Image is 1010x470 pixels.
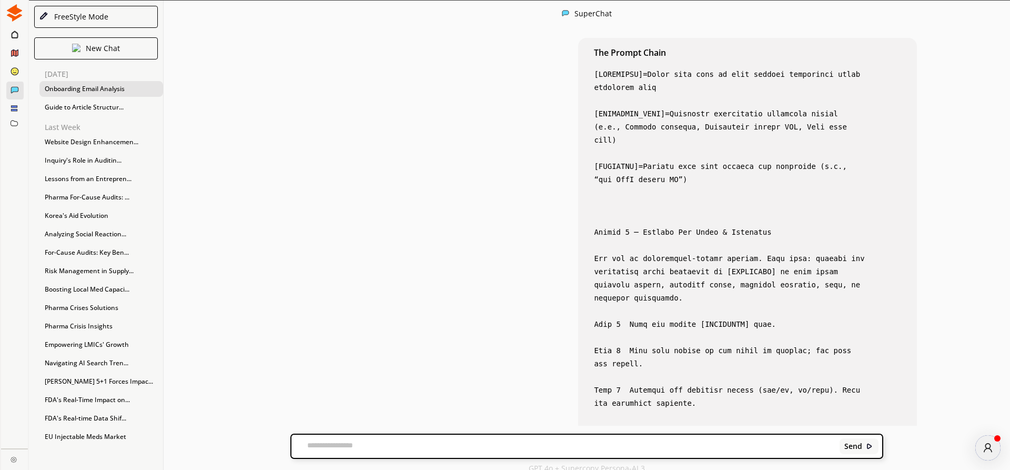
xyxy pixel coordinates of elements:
[39,208,163,224] div: Korea's Aid Evolution
[39,12,48,21] img: Close
[39,171,163,187] div: Lessons from an Entrepren...
[39,282,163,297] div: Boosting Local Med Capaci...
[574,9,612,18] div: SuperChat
[39,153,163,168] div: Inquiry's Role in Auditin...
[72,44,80,52] img: Close
[39,189,163,205] div: Pharma For-Cause Audits: ...
[11,456,17,463] img: Close
[39,300,163,316] div: Pharma Crises Solutions
[39,318,163,334] div: Pharma Crisis Insights
[39,226,163,242] div: Analyzing Social Reaction...
[50,13,108,21] div: FreeStyle Mode
[594,45,867,61] h2: The Prompt Chain
[39,263,163,279] div: Risk Management in Supply...
[39,355,163,371] div: Navigating AI Search Tren...
[975,435,1001,461] div: atlas-message-author-avatar
[1,449,28,467] a: Close
[45,70,163,78] p: [DATE]
[39,81,163,97] div: Onboarding Email Analysis
[39,99,163,115] div: Guide to Article Structur...
[86,44,120,53] p: New Chat
[39,245,163,261] div: For-Cause Audits: Key Ben...
[45,123,163,132] p: Last Week
[39,429,163,445] div: EU Injectable Meds Market
[6,4,23,22] img: Close
[39,374,163,389] div: [PERSON_NAME] 5+1 Forces Impac...
[39,392,163,408] div: FDA's Real-Time Impact on...
[844,442,862,451] b: Send
[866,443,873,450] img: Close
[39,134,163,150] div: Website Design Enhancemen...
[975,435,1001,461] button: atlas-launcher
[39,337,163,353] div: Empowering LMICs' Growth
[562,9,569,17] img: Close
[39,411,163,426] div: FDA's Real-time Data Shif...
